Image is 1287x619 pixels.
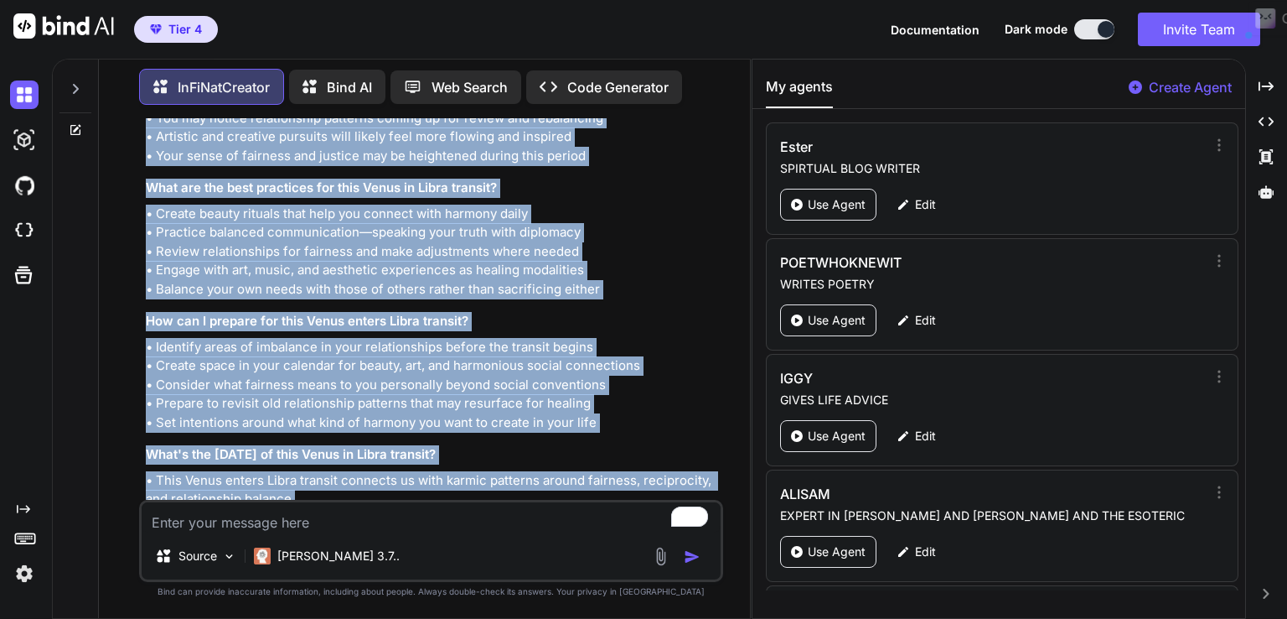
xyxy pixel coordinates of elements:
[808,544,866,560] p: Use Agent
[915,312,936,329] p: Edit
[254,548,271,564] img: Claude 3.7 Sonnet (Anthropic)
[891,23,979,37] span: Documentation
[780,507,1205,524] p: EXPERT IN [PERSON_NAME] AND [PERSON_NAME] AND THE ESOTERIC
[139,585,723,598] p: Bind can provide inaccurate information, including about people. Always double-check its answers....
[780,392,1205,408] p: GIVES LIFE ADVICE
[780,252,1078,273] h3: POETWHOKNEWIT
[915,428,936,445] p: Edit
[780,368,1078,388] h3: IGGY
[1138,13,1260,46] button: Invite Team
[780,484,1078,504] h3: ALISAM
[13,13,114,39] img: Bind AI
[891,21,979,39] button: Documentation
[168,21,202,38] span: Tier 4
[915,544,936,560] p: Edit
[10,559,39,588] img: settings
[277,548,400,564] p: [PERSON_NAME] 3.7..
[178,548,217,564] p: Source
[146,338,720,433] p: • Identify areas of imbalance in your relationships before the transit begins • Create space in y...
[684,549,700,565] img: icon
[146,471,720,585] p: • This Venus enters Libra transit connects us with karmic patterns around fairness, reciprocity, ...
[10,216,39,245] img: cloudideIcon
[651,547,670,566] img: attachment
[915,196,936,213] p: Edit
[808,312,866,329] p: Use Agent
[780,276,1205,293] p: WRITES POETRY
[146,205,720,299] p: • Create beauty rituals that help you connect with harmony daily • Practice balanced communicatio...
[808,196,866,213] p: Use Agent
[10,171,39,200] img: githubDark
[142,502,721,533] textarea: To enrich screen reader interactions, please activate Accessibility in Grammarly extension settings
[146,312,720,331] h3: How can I prepare for this Venus enters Libra transit?
[150,24,162,34] img: premium
[178,77,270,97] p: InFiNatCreator
[327,77,372,97] p: Bind AI
[146,445,720,465] h3: What's the [DATE] of this Venus in Libra transit?
[432,77,508,97] p: Web Search
[567,77,669,97] p: Code Generator
[134,16,218,43] button: premiumTier 4
[1149,77,1232,97] p: Create Agent
[1005,21,1067,38] span: Dark mode
[10,126,39,154] img: darkAi-studio
[766,76,833,108] button: My agents
[146,179,720,198] h3: What are the best practices for this Venus in Libra transit?
[10,81,39,109] img: darkChat
[780,160,1205,177] p: SPIRTUAL BLOG WRITER
[222,549,236,564] img: Pick Models
[780,137,1078,157] h3: Ester
[808,428,866,445] p: Use Agent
